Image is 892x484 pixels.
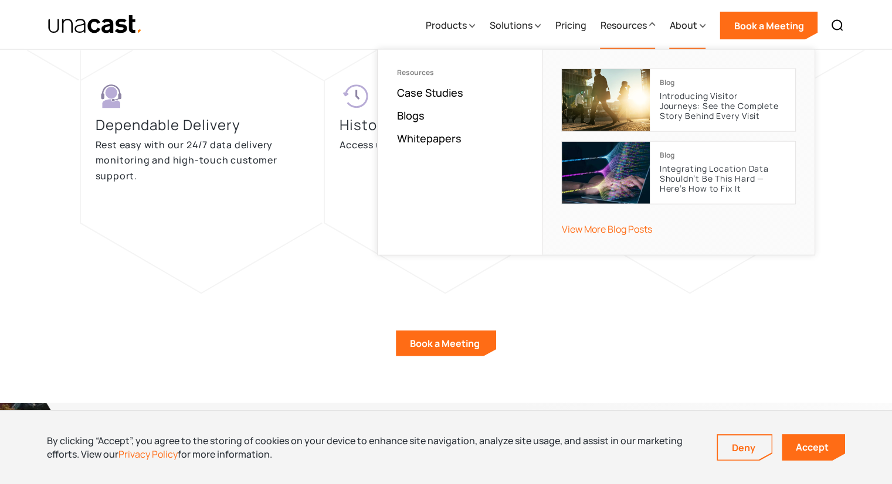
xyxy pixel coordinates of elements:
a: Case Studies [396,86,463,100]
a: Pricing [555,2,586,50]
div: Resources [396,69,523,77]
a: View More Blog Posts [561,223,652,236]
div: Blog [659,79,674,87]
div: About [669,2,706,50]
a: home [48,15,143,35]
img: cover [562,69,650,131]
a: Whitepapers [396,131,461,145]
img: Search icon [830,19,844,33]
p: Integrating Location Data Shouldn’t Be This Hard — Here’s How to Fix It [659,164,786,193]
a: Book a Meeting [720,12,818,40]
div: Solutions [489,2,541,50]
h3: Historical Analytics [340,115,483,135]
h3: Dependable Delivery [96,115,246,135]
img: Unacast text logo [48,15,143,35]
nav: Resources [377,49,815,255]
div: Resources [600,2,655,50]
a: BlogIntroducing Visitor Journeys: See the Complete Story Behind Every Visit [561,69,796,132]
a: Deny [718,435,772,460]
a: Blogs [396,108,424,122]
div: Products [425,18,466,32]
img: cover [562,142,650,204]
p: Access up to 3 years of historical data. [340,137,527,153]
a: Privacy Policy [118,448,178,461]
a: Book a Meeting [396,330,496,356]
div: Blog [659,151,674,159]
div: Solutions [489,18,532,32]
div: Products [425,2,475,50]
a: Accept [782,434,845,461]
p: Introducing Visitor Journeys: See the Complete Story Behind Every Visit [659,91,786,121]
a: BlogIntegrating Location Data Shouldn’t Be This Hard — Here’s How to Fix It [561,141,796,204]
div: Resources [600,18,646,32]
p: Rest easy with our 24/7 data delivery monitoring and high-touch customer support. [96,137,310,184]
div: About [669,18,697,32]
div: By clicking “Accept”, you agree to the storing of cookies on your device to enhance site navigati... [47,434,699,461]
